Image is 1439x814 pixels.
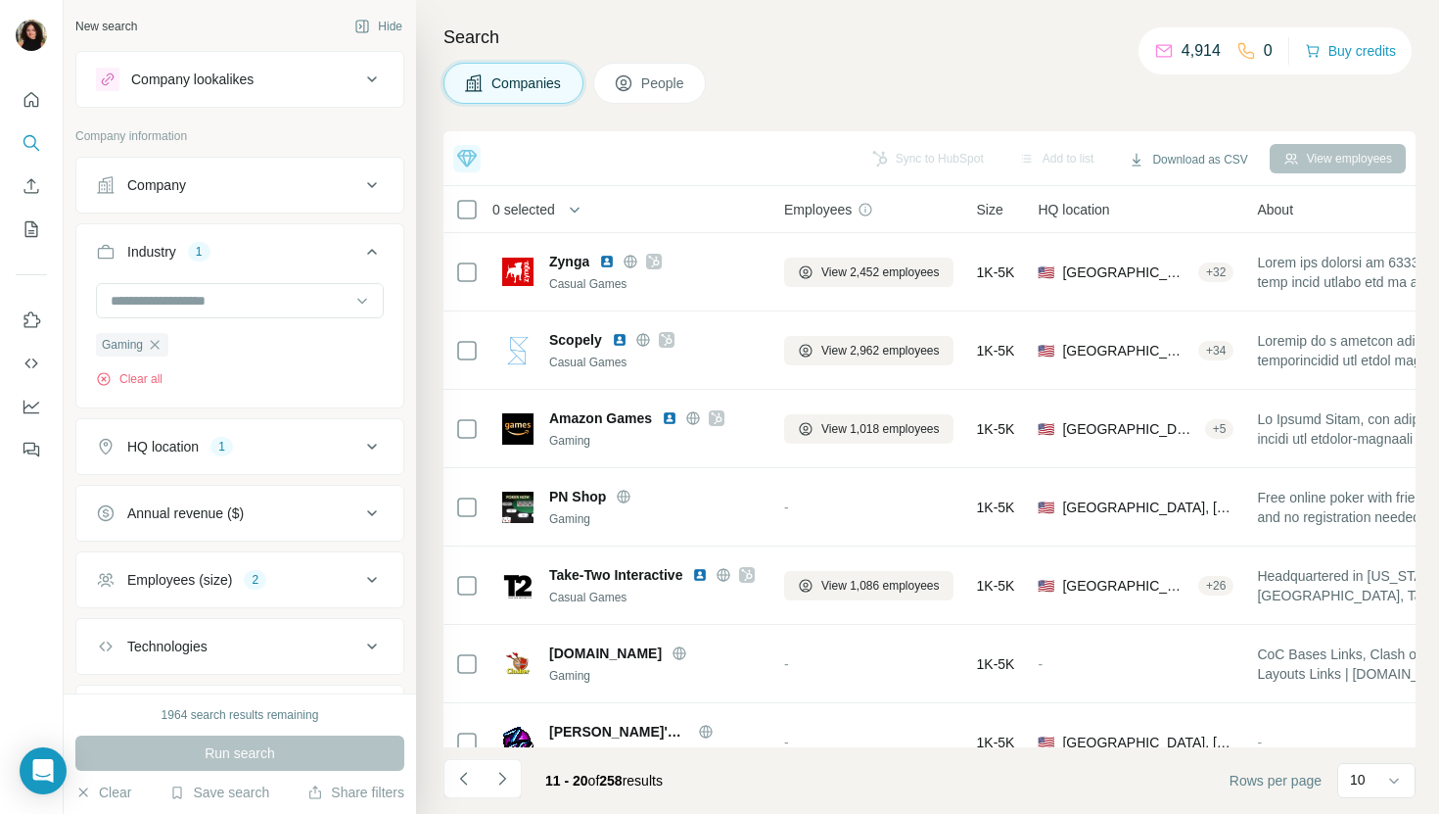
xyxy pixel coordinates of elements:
[16,389,47,424] button: Dashboard
[162,706,319,724] div: 1964 search results remaining
[76,490,403,537] button: Annual revenue ($)
[127,242,176,262] div: Industry
[1062,576,1190,596] span: [GEOGRAPHIC_DATA], [US_STATE]
[977,733,1015,752] span: 1K-5K
[599,254,615,269] img: LinkedIn logo
[549,354,761,371] div: Casual Games
[977,200,1003,219] span: Size
[977,341,1015,360] span: 1K-5K
[1038,576,1054,596] span: 🇺🇸
[483,759,522,798] button: Navigate to next page
[127,175,186,195] div: Company
[784,336,953,365] button: View 2,962 employees
[1038,656,1043,672] span: -
[16,168,47,204] button: Enrich CSV
[784,258,953,287] button: View 2,452 employees
[502,648,534,680] img: Logo of Clasher.us
[1062,263,1190,282] span: [GEOGRAPHIC_DATA], [US_STATE]
[96,370,162,388] button: Clear all
[16,303,47,338] button: Use Surfe on LinkedIn
[545,773,588,789] span: 11 - 20
[784,200,852,219] span: Employees
[1257,735,1262,750] span: -
[443,24,1416,51] h4: Search
[102,336,143,354] span: Gaming
[16,346,47,381] button: Use Surfe API
[612,332,627,348] img: LinkedIn logo
[1350,770,1366,790] p: 10
[76,162,403,209] button: Company
[76,623,403,670] button: Technologies
[1038,733,1054,752] span: 🇺🇸
[784,500,789,515] span: -
[1062,341,1190,360] span: [GEOGRAPHIC_DATA], [US_STATE]
[1038,341,1054,360] span: 🇺🇸
[692,567,708,583] img: LinkedIn logo
[16,82,47,118] button: Quick start
[1062,498,1233,517] span: [GEOGRAPHIC_DATA], [US_STATE]
[16,20,47,51] img: Avatar
[127,637,208,656] div: Technologies
[1182,39,1221,63] p: 4,914
[76,56,403,103] button: Company lookalikes
[1198,577,1233,595] div: + 26
[75,18,137,35] div: New search
[127,437,199,456] div: HQ location
[549,275,761,293] div: Casual Games
[1062,419,1196,439] span: [GEOGRAPHIC_DATA], [US_STATE]
[977,576,1015,596] span: 1K-5K
[549,510,761,528] div: Gaming
[307,783,404,802] button: Share filters
[549,487,606,506] span: PN Shop
[977,498,1015,517] span: 1K-5K
[549,589,761,606] div: Casual Games
[641,73,686,93] span: People
[549,644,662,663] span: [DOMAIN_NAME]
[76,556,403,603] button: Employees (size)2
[76,228,403,283] button: Industry1
[502,413,534,445] img: Logo of Amazon Games
[16,432,47,467] button: Feedback
[549,565,682,585] span: Take-Two Interactive
[784,414,953,444] button: View 1,018 employees
[75,783,131,802] button: Clear
[131,70,254,89] div: Company lookalikes
[1062,733,1233,752] span: [GEOGRAPHIC_DATA], [US_STATE]
[341,12,416,41] button: Hide
[549,252,589,271] span: Zynga
[491,73,563,93] span: Companies
[549,722,688,742] span: [PERSON_NAME]'s Domain
[127,570,232,590] div: Employees (size)
[502,335,534,366] img: Logo of Scopely
[1264,39,1273,63] p: 0
[821,420,940,438] span: View 1,018 employees
[1038,419,1054,439] span: 🇺🇸
[784,735,789,750] span: -
[784,571,953,600] button: View 1,086 employees
[549,432,761,450] div: Gaming
[1038,498,1054,517] span: 🇺🇸
[492,200,555,219] span: 0 selected
[244,571,266,589] div: 2
[169,783,269,802] button: Save search
[588,773,600,789] span: of
[1038,263,1054,282] span: 🇺🇸
[127,503,244,523] div: Annual revenue ($)
[1038,200,1109,219] span: HQ location
[821,342,940,359] span: View 2,962 employees
[821,263,940,281] span: View 2,452 employees
[977,654,1015,674] span: 1K-5K
[821,577,940,595] span: View 1,086 employees
[76,423,403,470] button: HQ location1
[549,745,761,763] div: Software
[599,773,622,789] span: 258
[210,438,233,455] div: 1
[443,759,483,798] button: Navigate to previous page
[977,419,1015,439] span: 1K-5K
[20,747,67,794] div: Open Intercom Messenger
[977,263,1015,282] span: 1K-5K
[1305,37,1396,65] button: Buy credits
[188,243,210,261] div: 1
[76,690,403,737] button: Keywords
[1257,200,1293,219] span: About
